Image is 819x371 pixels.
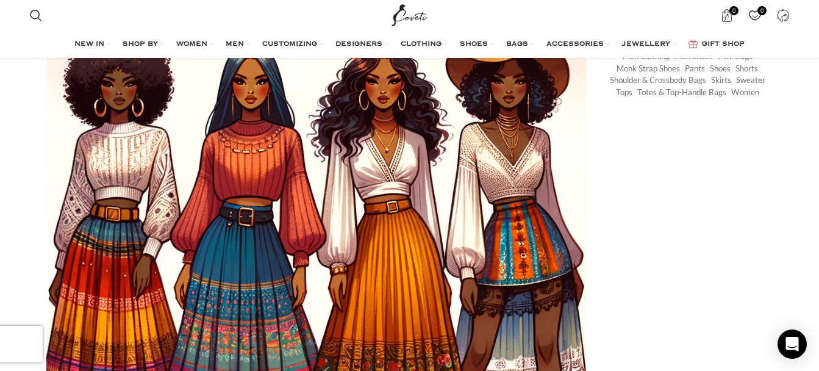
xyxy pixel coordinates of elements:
[226,32,250,57] a: MEN
[688,32,745,57] a: GIFT SHOP
[335,40,382,49] span: DESIGNERS
[711,74,731,86] a: Skirts (987 items)
[546,32,610,57] a: ACCESSORIES
[757,6,767,15] span: 0
[742,3,767,27] a: 0
[688,40,698,48] img: GiftBag
[262,40,317,49] span: CUSTOMIZING
[622,40,670,49] span: JEWELLERY
[729,6,739,15] span: 0
[460,40,488,49] span: SHOES
[617,63,680,74] a: Monk strap shoes (262 items)
[335,32,388,57] a: DESIGNERS
[710,63,731,74] a: Shoes (294 items)
[176,40,207,49] span: WOMEN
[616,87,632,98] a: Tops (2,802 items)
[736,74,765,86] a: Sweater (220 items)
[460,32,494,57] a: SHOES
[401,32,448,57] a: CLOTHING
[24,32,796,57] div: Main navigation
[506,32,534,57] a: BAGS
[731,87,759,98] a: Women (20,974 items)
[685,63,705,74] a: Pants (1,296 items)
[24,3,48,27] a: Search
[123,40,158,49] span: SHOP BY
[714,3,739,27] a: 0
[735,63,758,74] a: Shorts (291 items)
[778,330,807,359] div: Open Intercom Messenger
[637,87,726,98] a: Totes & Top-Handle Bags (361 items)
[622,32,676,57] a: JEWELLERY
[226,40,244,49] span: MEN
[176,32,213,57] a: WOMEN
[546,40,604,49] span: ACCESSORIES
[702,40,745,49] span: GIFT SHOP
[74,32,110,57] a: NEW IN
[610,74,706,86] a: Shoulder & Crossbody Bags (675 items)
[742,3,767,27] div: My Wishlist
[74,40,104,49] span: NEW IN
[262,32,323,57] a: CUSTOMIZING
[506,40,528,49] span: BAGS
[389,9,430,20] a: Site logo
[123,32,164,57] a: SHOP BY
[401,40,442,49] span: CLOTHING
